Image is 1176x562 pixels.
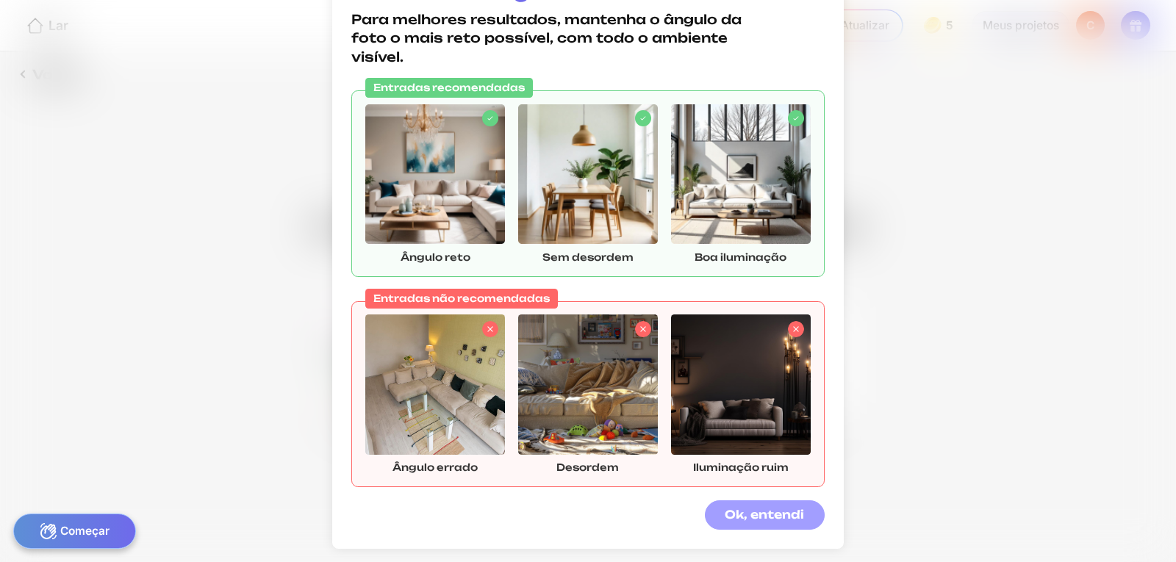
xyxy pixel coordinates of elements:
[365,104,505,244] img: recommendedImageFurnished1.png
[518,314,658,454] img: nonrecommendedImageFurnished2.png
[365,314,505,454] img: nonrecommendedImageFurnished1.png
[60,524,110,538] font: Começar
[401,251,470,263] font: Ângulo reto
[373,82,525,93] font: Entradas recomendadas
[373,292,550,304] font: Entradas não recomendadas
[693,461,789,473] font: Iluminação ruim
[392,461,478,473] font: Ângulo errado
[671,314,811,454] img: nonrecommendedImageFurnished3.png
[695,251,786,263] font: Boa iluminação
[542,251,634,263] font: Sem desordem
[556,461,619,473] font: Desordem
[351,11,742,64] font: Para melhores resultados, mantenha o ângulo da foto o mais reto possível, com todo o ambiente vis...
[671,104,811,244] img: recommendedImageFurnished3.png
[518,104,658,244] img: recommendedImageFurnished2.png
[725,508,804,522] font: Ok, entendi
